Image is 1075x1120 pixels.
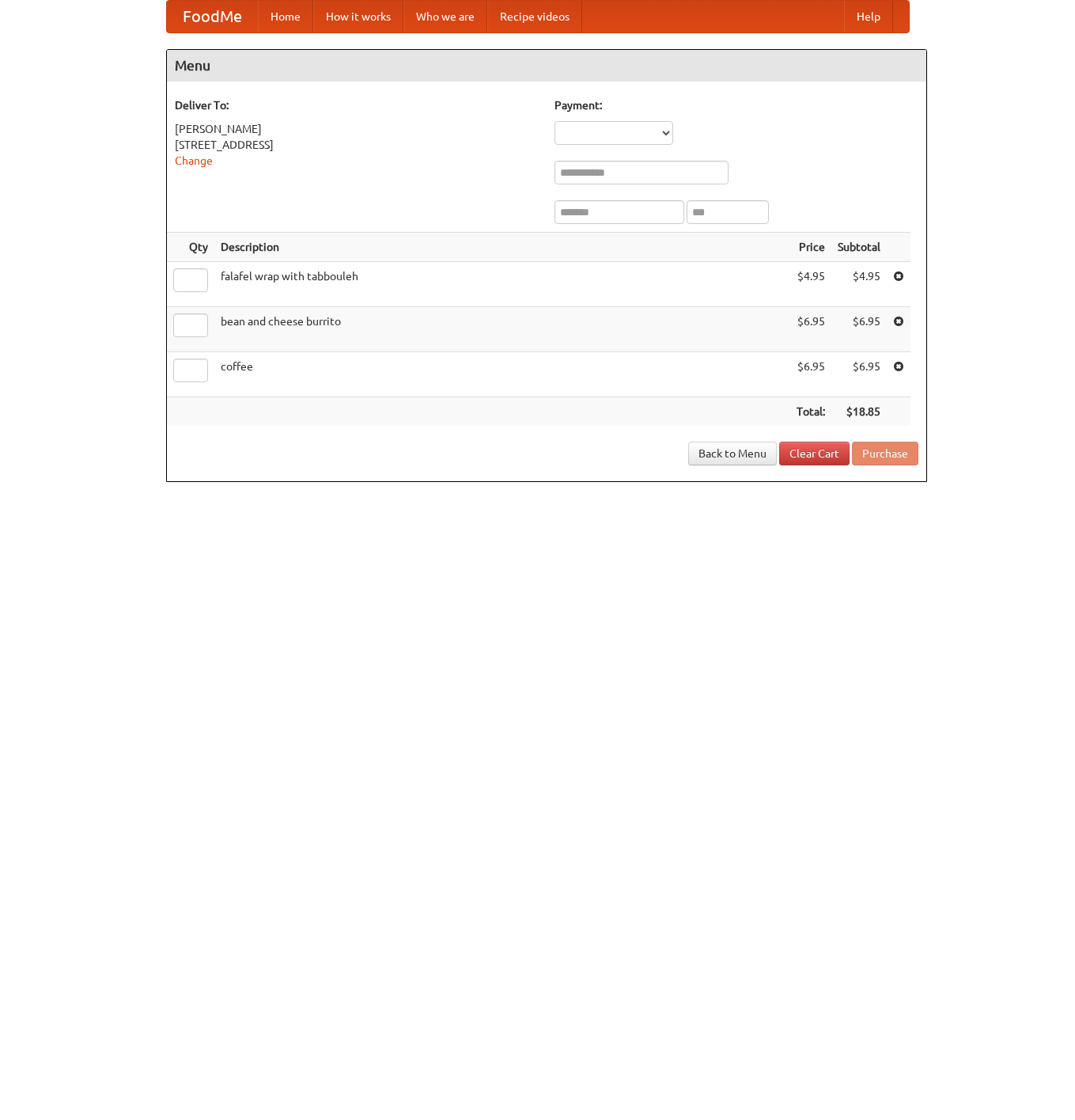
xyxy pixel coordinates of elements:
[175,137,539,153] div: [STREET_ADDRESS]
[175,154,213,167] a: Change
[790,397,831,427] th: Total:
[175,121,539,137] div: [PERSON_NAME]
[214,307,790,352] td: bean and cheese burrito
[167,50,926,82] h4: Menu
[214,352,790,397] td: coffee
[487,1,582,32] a: Recipe videos
[688,442,777,465] a: Back to Menu
[403,1,487,32] a: Who we are
[852,442,918,465] button: Purchase
[167,1,258,32] a: FoodMe
[258,1,313,32] a: Home
[790,352,831,397] td: $6.95
[214,233,790,262] th: Description
[555,97,918,113] h5: Payment:
[831,397,887,427] th: $18.85
[831,352,887,397] td: $6.95
[313,1,403,32] a: How it works
[167,233,214,262] th: Qty
[844,1,893,32] a: Help
[175,97,539,113] h5: Deliver To:
[831,262,887,307] td: $4.95
[790,307,831,352] td: $6.95
[790,233,831,262] th: Price
[831,307,887,352] td: $6.95
[214,262,790,307] td: falafel wrap with tabbouleh
[831,233,887,262] th: Subtotal
[779,442,850,465] a: Clear Cart
[790,262,831,307] td: $4.95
